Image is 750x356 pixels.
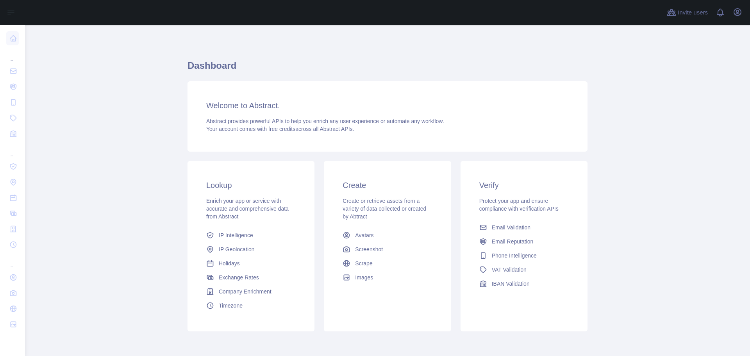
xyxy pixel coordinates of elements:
h3: Verify [479,180,569,191]
a: Company Enrichment [203,284,299,299]
h3: Lookup [206,180,296,191]
span: IP Intelligence [219,231,253,239]
span: Protect your app and ensure compliance with verification APIs [479,198,559,212]
h3: Create [343,180,432,191]
a: Images [339,270,435,284]
span: Holidays [219,259,240,267]
span: Phone Intelligence [492,252,537,259]
h3: Welcome to Abstract. [206,100,569,111]
button: Invite users [665,6,709,19]
span: Scrape [355,259,372,267]
span: IBAN Validation [492,280,530,288]
span: Enrich your app or service with accurate and comprehensive data from Abstract [206,198,289,220]
span: Your account comes with across all Abstract APIs. [206,126,354,132]
div: ... [6,253,19,269]
span: Create or retrieve assets from a variety of data collected or created by Abtract [343,198,426,220]
a: IBAN Validation [476,277,572,291]
span: IP Geolocation [219,245,255,253]
a: Screenshot [339,242,435,256]
a: IP Geolocation [203,242,299,256]
a: Avatars [339,228,435,242]
a: Email Validation [476,220,572,234]
a: VAT Validation [476,263,572,277]
span: VAT Validation [492,266,527,274]
span: free credits [268,126,295,132]
span: Avatars [355,231,373,239]
a: Timezone [203,299,299,313]
span: Invite users [678,8,708,17]
span: Timezone [219,302,243,309]
span: Email Reputation [492,238,534,245]
span: Email Validation [492,224,530,231]
a: Phone Intelligence [476,249,572,263]
h1: Dashboard [187,59,587,78]
a: Exchange Rates [203,270,299,284]
span: Images [355,274,373,281]
div: ... [6,47,19,63]
span: Company Enrichment [219,288,271,295]
a: Email Reputation [476,234,572,249]
a: Scrape [339,256,435,270]
div: ... [6,142,19,158]
span: Abstract provides powerful APIs to help you enrich any user experience or automate any workflow. [206,118,444,124]
a: IP Intelligence [203,228,299,242]
a: Holidays [203,256,299,270]
span: Exchange Rates [219,274,259,281]
span: Screenshot [355,245,383,253]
